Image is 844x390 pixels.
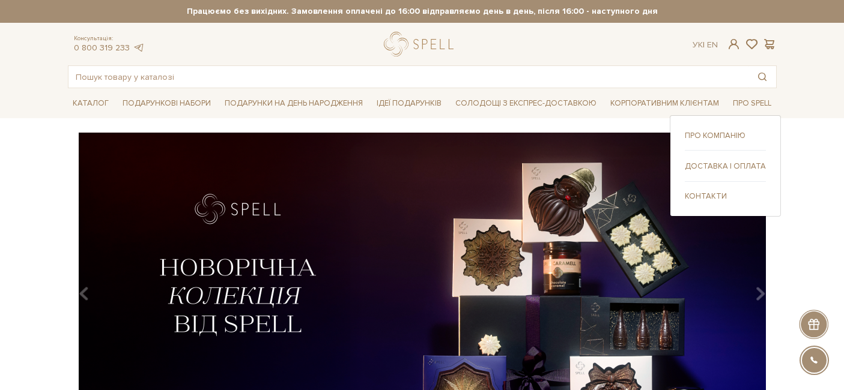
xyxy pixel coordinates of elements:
[133,43,145,53] a: telegram
[451,93,601,113] a: Солодощі з експрес-доставкою
[685,161,766,172] a: Доставка і оплата
[606,94,724,113] a: Корпоративним клієнтам
[220,94,368,113] a: Подарунки на День народження
[693,40,718,50] div: Ук
[670,115,781,217] div: Каталог
[685,191,766,202] a: Контакти
[68,66,748,88] input: Пошук товару у каталозі
[707,40,718,50] a: En
[68,6,777,17] strong: Працюємо без вихідних. Замовлення оплачені до 16:00 відправляємо день в день, після 16:00 - насту...
[68,94,114,113] a: Каталог
[748,66,776,88] button: Пошук товару у каталозі
[74,35,145,43] span: Консультація:
[728,94,776,113] a: Про Spell
[372,94,446,113] a: Ідеї подарунків
[118,94,216,113] a: Подарункові набори
[74,43,130,53] a: 0 800 319 233
[685,130,766,141] a: Про компанію
[703,40,705,50] span: |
